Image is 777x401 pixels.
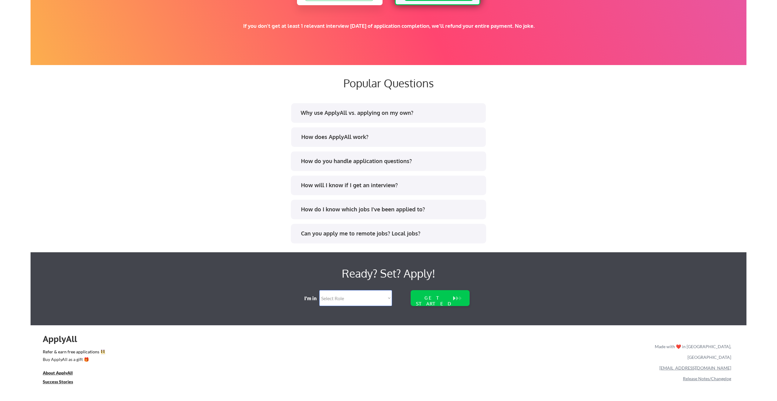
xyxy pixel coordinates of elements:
div: Buy ApplyAll as a gift 🎁 [43,357,104,362]
div: Why use ApplyAll vs. applying on my own? [301,109,480,117]
a: [EMAIL_ADDRESS][DOMAIN_NAME] [659,365,731,370]
a: Release Notes/Changelog [683,376,731,381]
div: I'm in [304,295,321,302]
u: Success Stories [43,379,73,384]
div: How do you handle application questions? [301,157,480,165]
div: Made with ❤️ in [GEOGRAPHIC_DATA], [GEOGRAPHIC_DATA] [652,341,731,363]
a: About ApplyAll [43,370,81,377]
div: If you don't get at least 1 relevant interview [DATE] of application completion, we'll refund you... [137,23,641,29]
u: About ApplyAll [43,370,73,375]
div: GET STARTED [415,295,454,307]
div: How will I know if I get an interview? [301,181,480,189]
div: How do I know which jobs I've been applied to? [301,206,480,213]
a: Buy ApplyAll as a gift 🎁 [43,356,104,364]
div: How does ApplyAll work? [301,133,481,141]
div: Can you apply me to remote jobs? Local jobs? [301,230,480,237]
div: Popular Questions [242,76,535,89]
div: Ready? Set? Apply! [116,264,661,282]
a: Success Stories [43,378,81,386]
a: Refer & earn free applications 👯‍♀️ [43,350,527,356]
div: ApplyAll [43,334,84,344]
